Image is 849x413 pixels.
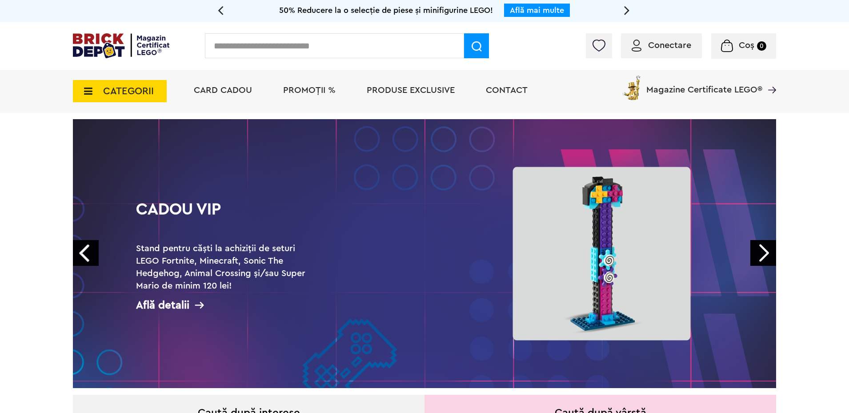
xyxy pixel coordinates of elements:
small: 0 [757,41,766,51]
a: Produse exclusive [367,86,455,95]
a: Află mai multe [510,6,564,14]
a: Card Cadou [194,86,252,95]
a: Next [750,240,776,266]
a: Cadou VIPStand pentru căști la achiziții de seturi LEGO Fortnite, Minecraft, Sonic The Hedgehog, ... [73,119,776,388]
a: PROMOȚII % [283,86,336,95]
h2: Stand pentru căști la achiziții de seturi LEGO Fortnite, Minecraft, Sonic The Hedgehog, Animal Cr... [136,242,314,280]
span: 50% Reducere la o selecție de piese și minifigurine LEGO! [279,6,493,14]
span: Coș [739,41,754,50]
a: Magazine Certificate LEGO® [762,74,776,83]
a: Conectare [632,41,691,50]
a: Prev [73,240,99,266]
span: Conectare [648,41,691,50]
span: CATEGORII [103,86,154,96]
div: Află detalii [136,300,314,311]
span: Magazine Certificate LEGO® [646,74,762,94]
h1: Cadou VIP [136,201,314,233]
a: Contact [486,86,528,95]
